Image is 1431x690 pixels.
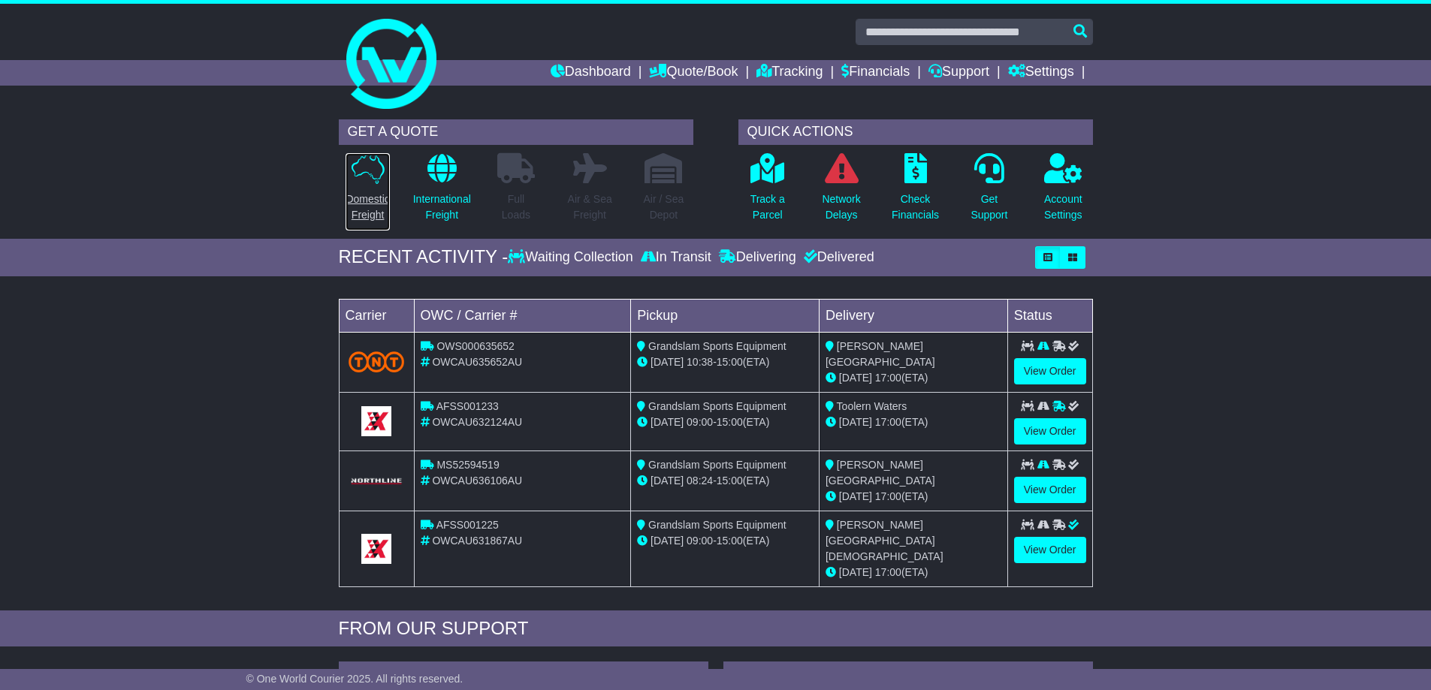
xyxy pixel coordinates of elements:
span: [DATE] [651,356,684,368]
p: Domestic Freight [346,191,389,223]
div: QUICK ACTIONS [738,119,1093,145]
a: View Order [1014,477,1086,503]
a: Settings [1008,60,1074,86]
a: CheckFinancials [891,152,940,231]
p: Air & Sea Freight [568,191,612,223]
div: GET A QUOTE [339,119,693,145]
div: (ETA) [826,370,1001,386]
div: In Transit [637,249,715,266]
span: [PERSON_NAME][GEOGRAPHIC_DATA][DEMOGRAPHIC_DATA] [826,519,943,562]
td: Status [1007,299,1092,332]
a: Track aParcel [750,152,786,231]
p: Get Support [971,191,1007,223]
div: - (ETA) [637,414,813,430]
span: © One World Courier 2025. All rights reserved. [246,673,463,685]
div: - (ETA) [637,354,813,370]
span: 10:38 [687,356,713,368]
div: - (ETA) [637,533,813,549]
span: MS52594519 [436,459,499,471]
span: 09:00 [687,416,713,428]
a: InternationalFreight [412,152,472,231]
span: [PERSON_NAME][GEOGRAPHIC_DATA] [826,459,935,487]
div: Delivering [715,249,800,266]
a: GetSupport [970,152,1008,231]
td: Delivery [819,299,1007,332]
a: Quote/Book [649,60,738,86]
span: [DATE] [839,566,872,578]
p: Network Delays [822,191,860,223]
span: 17:00 [875,372,901,384]
td: OWC / Carrier # [414,299,631,332]
p: Air / Sea Depot [644,191,684,223]
a: View Order [1014,537,1086,563]
span: Grandslam Sports Equipment [648,519,786,531]
a: Tracking [756,60,823,86]
div: (ETA) [826,414,1001,430]
div: Waiting Collection [508,249,636,266]
a: View Order [1014,358,1086,384]
span: 15:00 [717,535,743,547]
span: Grandslam Sports Equipment [648,459,786,471]
a: Support [928,60,989,86]
span: [DATE] [839,372,872,384]
div: (ETA) [826,565,1001,580]
span: OWS000635652 [436,340,515,352]
div: Delivered [800,249,874,266]
p: Full Loads [497,191,535,223]
span: 15:00 [717,416,743,428]
span: [DATE] [839,490,872,502]
img: TNT_Domestic.png [349,351,405,372]
div: - (ETA) [637,473,813,489]
span: Grandslam Sports Equipment [648,340,786,352]
a: View Order [1014,418,1086,444]
span: 17:00 [875,416,901,428]
span: [DATE] [651,475,684,487]
span: [DATE] [839,416,872,428]
p: Track a Parcel [750,191,785,223]
td: Pickup [631,299,820,332]
span: 17:00 [875,490,901,502]
span: 17:00 [875,566,901,578]
p: Check Financials [892,191,939,223]
span: OWCAU636106AU [432,475,522,487]
span: 09:00 [687,535,713,547]
span: [DATE] [651,416,684,428]
span: [PERSON_NAME][GEOGRAPHIC_DATA] [826,340,935,368]
span: OWCAU635652AU [432,356,522,368]
div: (ETA) [826,489,1001,505]
div: RECENT ACTIVITY - [339,246,509,268]
span: 15:00 [717,475,743,487]
p: Account Settings [1044,191,1082,223]
span: OWCAU631867AU [432,535,522,547]
span: AFSS001225 [436,519,499,531]
span: 15:00 [717,356,743,368]
a: DomesticFreight [345,152,390,231]
td: Carrier [339,299,414,332]
p: International Freight [413,191,471,223]
img: GetCarrierServiceLogo [361,534,391,564]
span: Toolern Waters [837,400,907,412]
span: AFSS001233 [436,400,499,412]
span: 08:24 [687,475,713,487]
span: OWCAU632124AU [432,416,522,428]
div: FROM OUR SUPPORT [339,618,1093,640]
a: Financials [841,60,910,86]
span: Grandslam Sports Equipment [648,400,786,412]
a: NetworkDelays [821,152,861,231]
a: Dashboard [551,60,631,86]
span: [DATE] [651,535,684,547]
img: GetCarrierServiceLogo [361,406,391,436]
a: AccountSettings [1043,152,1083,231]
img: GetCarrierServiceLogo [349,477,405,486]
